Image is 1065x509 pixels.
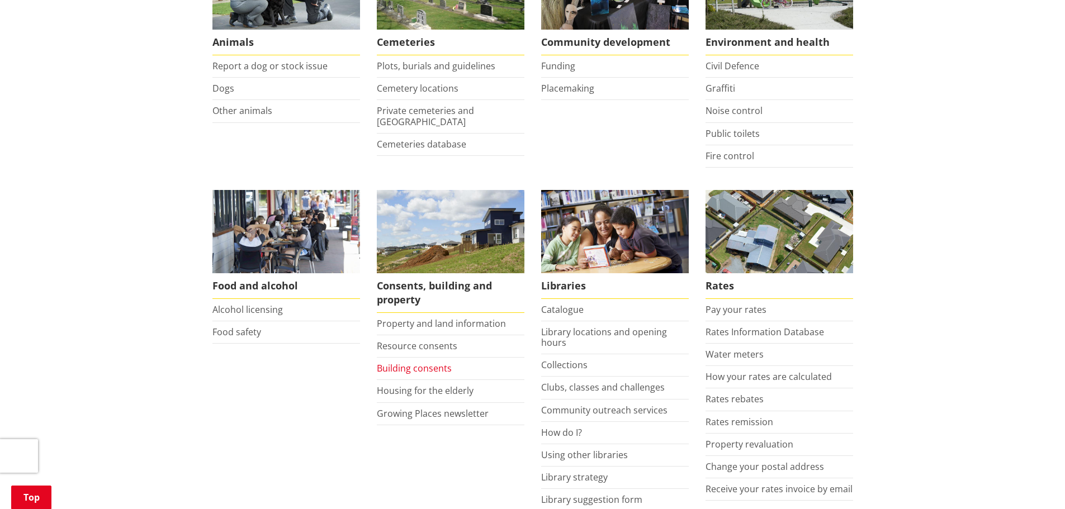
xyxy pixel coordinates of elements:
[706,348,764,360] a: Water meters
[377,317,506,330] a: Property and land information
[706,438,793,450] a: Property revaluation
[377,190,524,313] a: New Pokeno housing development Consents, building and property
[212,190,360,299] a: Food and Alcohol in the Waikato Food and alcohol
[706,82,735,94] a: Graffiti
[706,416,773,428] a: Rates remission
[212,303,283,316] a: Alcohol licensing
[706,30,853,55] span: Environment and health
[212,82,234,94] a: Dogs
[706,303,766,316] a: Pay your rates
[706,273,853,299] span: Rates
[541,190,689,273] img: Waikato District Council libraries
[212,326,261,338] a: Food safety
[541,404,668,416] a: Community outreach services
[706,393,764,405] a: Rates rebates
[541,449,628,461] a: Using other libraries
[706,190,853,299] a: Pay your rates online Rates
[377,60,495,72] a: Plots, burials and guidelines
[212,104,272,117] a: Other animals
[706,104,763,117] a: Noise control
[541,493,642,506] a: Library suggestion form
[377,362,452,374] a: Building consents
[541,326,667,349] a: Library locations and opening hours
[377,340,457,352] a: Resource consents
[541,381,665,393] a: Clubs, classes and challenges
[377,30,524,55] span: Cemeteries
[11,486,51,509] a: Top
[541,426,582,439] a: How do I?
[377,190,524,273] img: Land and property thumbnail
[541,190,689,299] a: Library membership is free to everyone who lives in the Waikato district. Libraries
[706,127,760,140] a: Public toilets
[541,82,594,94] a: Placemaking
[212,190,360,273] img: Food and Alcohol in the Waikato
[706,190,853,273] img: Rates-thumbnail
[377,82,458,94] a: Cemetery locations
[377,407,489,420] a: Growing Places newsletter
[212,30,360,55] span: Animals
[377,138,466,150] a: Cemeteries database
[541,303,584,316] a: Catalogue
[212,273,360,299] span: Food and alcohol
[706,60,759,72] a: Civil Defence
[541,30,689,55] span: Community development
[706,483,853,495] a: Receive your rates invoice by email
[1014,462,1054,502] iframe: Messenger Launcher
[706,150,754,162] a: Fire control
[541,471,608,483] a: Library strategy
[541,273,689,299] span: Libraries
[212,60,328,72] a: Report a dog or stock issue
[541,359,588,371] a: Collections
[541,60,575,72] a: Funding
[377,384,474,397] a: Housing for the elderly
[706,460,824,473] a: Change your postal address
[706,370,832,383] a: How your rates are calculated
[377,104,474,127] a: Private cemeteries and [GEOGRAPHIC_DATA]
[377,273,524,313] span: Consents, building and property
[706,326,824,338] a: Rates Information Database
